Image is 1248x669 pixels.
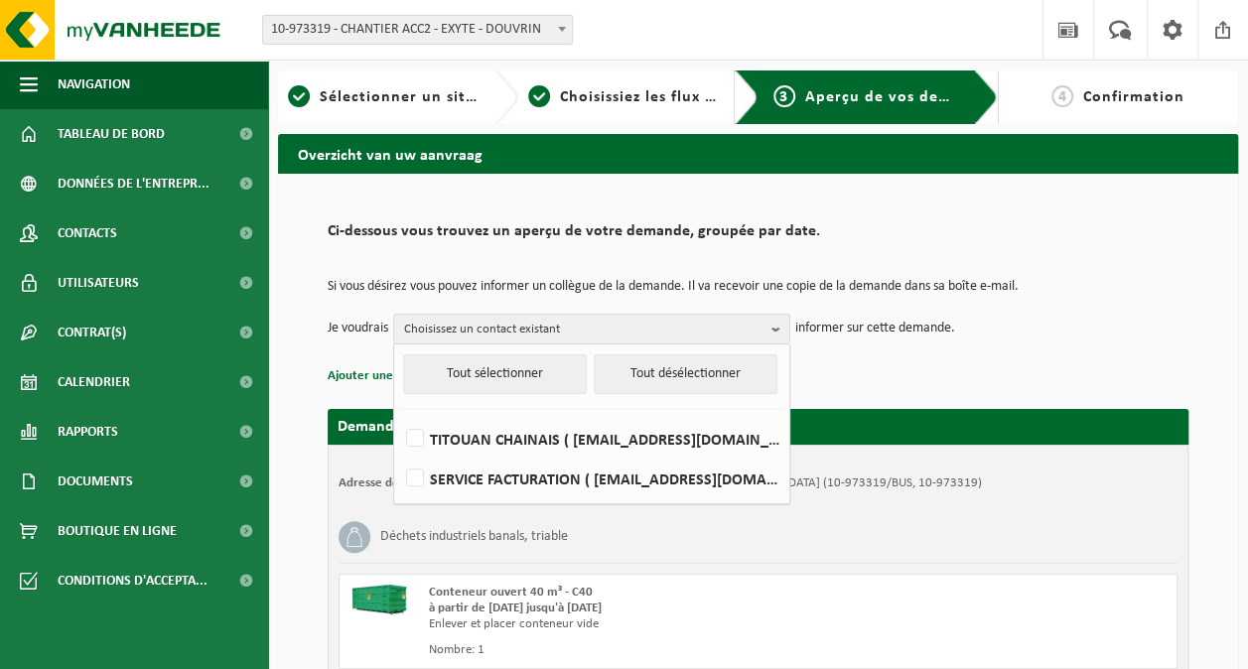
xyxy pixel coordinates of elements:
[320,89,497,105] span: Sélectionner un site ici
[339,476,464,489] strong: Adresse de placement:
[328,280,1188,294] p: Si vous désirez vous pouvez informer un collègue de la demande. Il va recevoir une copie de la de...
[403,354,587,394] button: Tout sélectionner
[429,586,593,599] span: Conteneur ouvert 40 m³ - C40
[773,85,795,107] span: 3
[380,521,568,553] h3: Déchets industriels banals, triable
[328,314,388,343] p: Je voudrais
[528,85,719,109] a: 2Choisissiez les flux de déchets et récipients
[58,109,165,159] span: Tableau de bord
[429,602,602,614] strong: à partir de [DATE] jusqu'à [DATE]
[1051,85,1073,107] span: 4
[338,419,487,435] strong: Demande pour [DATE]
[288,85,479,109] a: 1Sélectionner un site ici
[288,85,310,107] span: 1
[262,15,573,45] span: 10-973319 - CHANTIER ACC2 - EXYTE - DOUVRIN
[349,585,409,614] img: HK-XC-40-GN-00.png
[58,407,118,457] span: Rapports
[58,258,139,308] span: Utilisateurs
[58,208,117,258] span: Contacts
[328,363,483,389] button: Ajouter une référence (opt.)
[594,354,777,394] button: Tout désélectionner
[58,556,208,605] span: Conditions d'accepta...
[58,60,130,109] span: Navigation
[402,424,779,454] label: TITOUAN CHAINAIS ( [EMAIL_ADDRESS][DOMAIN_NAME] )
[795,314,955,343] p: informer sur cette demande.
[58,308,126,357] span: Contrat(s)
[404,315,763,344] span: Choisissez un contact existant
[58,506,177,556] span: Boutique en ligne
[278,134,1238,173] h2: Overzicht van uw aanvraag
[328,223,1188,250] h2: Ci-dessous vous trouvez un aperçu de votre demande, groupée par date.
[58,357,130,407] span: Calendrier
[263,16,572,44] span: 10-973319 - CHANTIER ACC2 - EXYTE - DOUVRIN
[58,457,133,506] span: Documents
[402,464,779,493] label: SERVICE FACTURATION ( [EMAIL_ADDRESS][DOMAIN_NAME] )
[1083,89,1184,105] span: Confirmation
[429,642,838,658] div: Nombre: 1
[560,89,891,105] span: Choisissiez les flux de déchets et récipients
[393,314,790,343] button: Choisissez un contact existant
[58,159,209,208] span: Données de l'entrepr...
[429,616,838,632] div: Enlever et placer conteneur vide
[528,85,550,107] span: 2
[805,89,997,105] span: Aperçu de vos demandes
